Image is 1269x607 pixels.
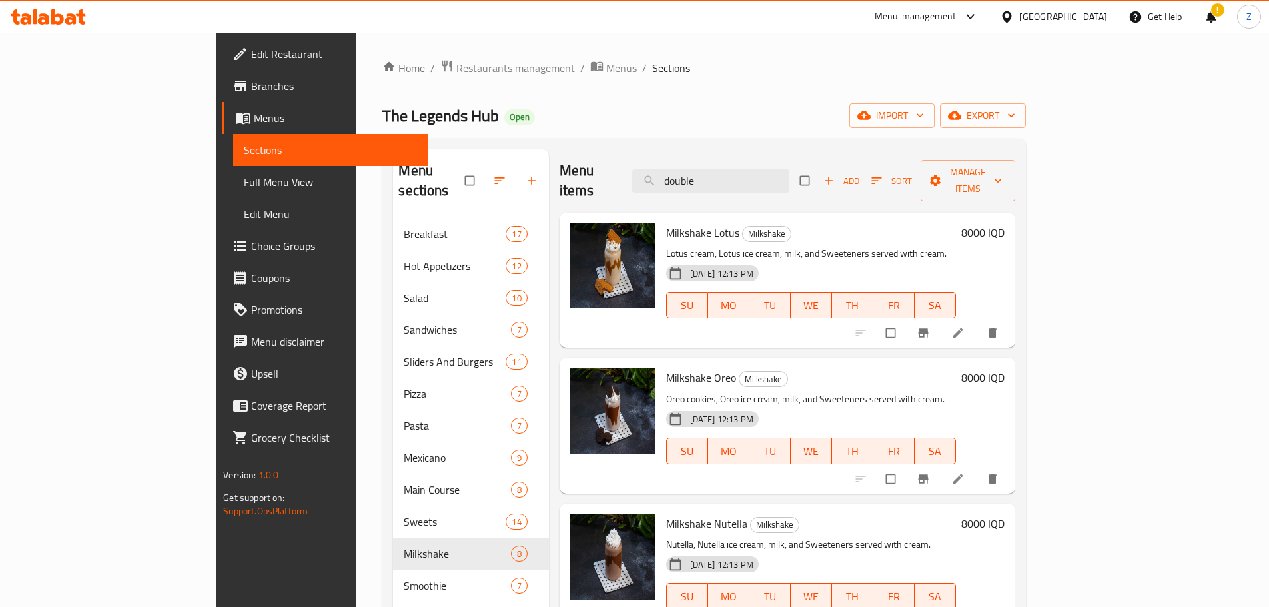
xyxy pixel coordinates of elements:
[666,223,739,243] span: Milkshake Lotus
[879,587,909,606] span: FR
[873,438,915,464] button: FR
[849,103,935,128] button: import
[1246,9,1252,24] span: Z
[382,59,1025,77] nav: breadcrumb
[244,142,418,158] span: Sections
[404,578,510,594] span: Smoothie
[393,538,548,570] div: Milkshake8
[750,517,799,533] div: Milkshake
[222,262,428,294] a: Coupons
[837,587,868,606] span: TH
[506,228,526,241] span: 17
[755,442,785,461] span: TU
[251,46,418,62] span: Edit Restaurant
[511,418,528,434] div: items
[506,516,526,528] span: 14
[393,378,548,410] div: Pizza7
[837,296,868,315] span: TH
[251,302,418,318] span: Promotions
[961,368,1005,387] h6: 8000 IQD
[506,292,526,304] span: 10
[713,442,744,461] span: MO
[820,171,863,191] button: Add
[393,410,548,442] div: Pasta7
[920,442,951,461] span: SA
[244,174,418,190] span: Full Menu View
[915,438,956,464] button: SA
[512,484,527,496] span: 8
[233,134,428,166] a: Sections
[223,489,284,506] span: Get support on:
[751,517,799,532] span: Milkshake
[570,368,655,454] img: Milkshake Oreo
[251,398,418,414] span: Coverage Report
[796,587,827,606] span: WE
[251,270,418,286] span: Coupons
[666,391,956,408] p: Oreo cookies, Oreo ice cream, milk, and Sweeteners served with cream.
[580,60,585,76] li: /
[978,464,1010,494] button: delete
[739,371,788,387] div: Milkshake
[1019,9,1107,24] div: [GEOGRAPHIC_DATA]
[796,296,827,315] span: WE
[708,292,749,318] button: MO
[404,546,510,562] span: Milkshake
[506,356,526,368] span: 11
[961,223,1005,242] h6: 8000 IQD
[440,59,575,77] a: Restaurants management
[244,206,418,222] span: Edit Menu
[254,110,418,126] span: Menus
[393,506,548,538] div: Sweets14
[404,290,506,306] span: Salad
[404,258,506,274] span: Hot Appetizers
[666,536,956,553] p: Nutella, Nutella ice cream, milk, and Sweeteners served with cream.
[909,464,941,494] button: Branch-specific-item
[382,101,499,131] span: The Legends Hub
[233,166,428,198] a: Full Menu View
[921,160,1015,201] button: Manage items
[685,558,759,571] span: [DATE] 12:13 PM
[871,173,912,189] span: Sort
[820,171,863,191] span: Add item
[951,326,967,340] a: Edit menu item
[404,418,510,434] span: Pasta
[961,514,1005,533] h6: 8000 IQD
[222,102,428,134] a: Menus
[504,109,535,125] div: Open
[755,587,785,606] span: TU
[393,282,548,314] div: Salad10
[222,70,428,102] a: Branches
[642,60,647,76] li: /
[666,514,747,534] span: Milkshake Nutella
[672,442,703,461] span: SU
[837,442,868,461] span: TH
[875,9,957,25] div: Menu-management
[832,438,873,464] button: TH
[404,514,506,530] div: Sweets
[570,514,655,600] img: Milkshake Nutella
[404,226,506,242] span: Breakfast
[796,442,827,461] span: WE
[512,388,527,400] span: 7
[506,290,527,306] div: items
[792,168,820,193] span: Select section
[512,452,527,464] span: 9
[222,294,428,326] a: Promotions
[512,420,527,432] span: 7
[393,474,548,506] div: Main Course8
[590,59,637,77] a: Menus
[666,292,708,318] button: SU
[223,502,308,520] a: Support.OpsPlatform
[512,548,527,560] span: 8
[393,442,548,474] div: Mexicano9
[251,238,418,254] span: Choice Groups
[951,472,967,486] a: Edit menu item
[222,422,428,454] a: Grocery Checklist
[685,413,759,426] span: [DATE] 12:13 PM
[951,107,1015,124] span: export
[404,354,506,370] span: Sliders And Burgers
[506,258,527,274] div: items
[506,354,527,370] div: items
[222,230,428,262] a: Choice Groups
[652,60,690,76] span: Sections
